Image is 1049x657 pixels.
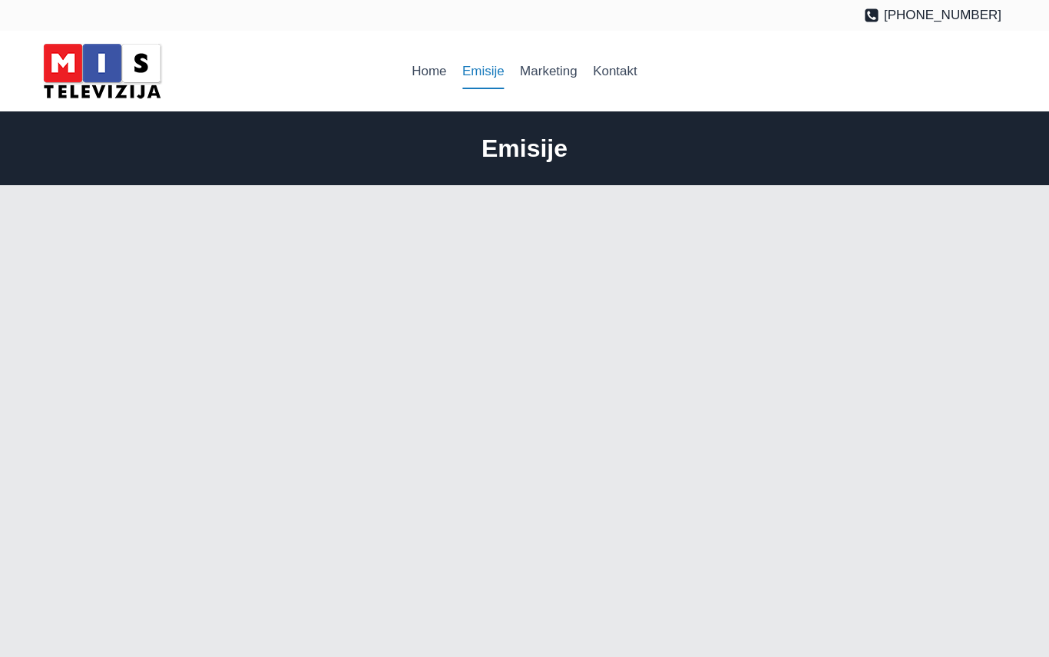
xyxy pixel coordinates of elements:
img: MIS Television [37,38,167,104]
span: [PHONE_NUMBER] [884,5,1001,25]
h1: Emisije [48,130,1001,167]
iframe: Serbian Film Festival | Sydney 2024 [700,222,1001,392]
a: [PHONE_NUMBER] [864,5,1001,25]
a: Home [404,53,455,90]
iframe: Srbi za srbe - za porodicu Đeković [374,222,676,392]
iframe: PROTOJEREJ-STAVROFOR PROF. DR. Miloš Vesin - CO Sveti Nikola Blacktown NSW Australia [374,416,676,586]
iframe: VIDOVDAN 2024 | NSW SERBIAN SCHOOLS’ RECITAL [48,416,349,586]
iframe: St Sava College - The Tower [700,416,1001,586]
a: Marketing [512,53,585,90]
iframe: Serbian Film Festival | Sydney 2025 [48,222,349,392]
a: Emisije [455,53,512,90]
a: Kontakt [585,53,645,90]
nav: Primary [404,53,645,90]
